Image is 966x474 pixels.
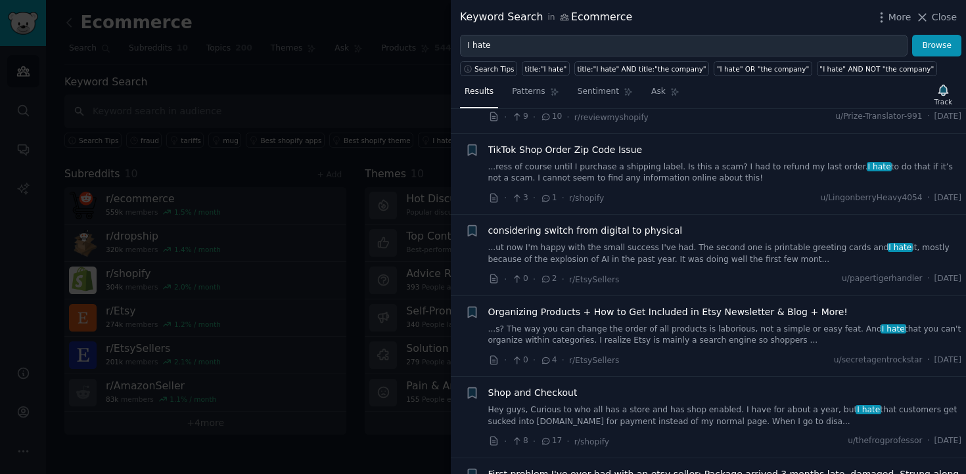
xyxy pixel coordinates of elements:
span: · [504,110,507,124]
a: considering switch from digital to physical [488,224,683,238]
span: 3 [511,192,528,204]
span: · [927,435,930,447]
span: [DATE] [934,355,961,366]
div: title:"I hate" AND title:"the company" [577,64,706,74]
span: 17 [540,435,562,447]
div: Track [934,97,952,106]
a: Results [460,81,498,108]
span: u/thefrogprofessor [848,435,923,447]
span: · [566,110,569,124]
span: [DATE] [934,111,961,123]
span: · [533,435,536,448]
span: · [504,272,507,286]
span: · [927,355,930,366]
button: Track [930,81,957,108]
span: · [504,353,507,367]
span: [DATE] [934,435,961,447]
a: ...ut now I'm happy with the small success I've had. The second one is printable greeting cards a... [488,242,962,265]
div: Keyword Search Ecommerce [460,9,632,26]
a: Organizing Products + How to Get Included in Etsy Newsletter & Blog + More! [488,305,848,319]
span: r/reviewmyshopify [574,113,649,122]
span: [DATE] [934,192,961,204]
span: I hate [856,405,881,414]
a: ...s? The way you can change the order of all products is laborious, not a simple or easy feat. A... [488,324,962,347]
span: 0 [511,273,528,285]
span: I hate [888,243,913,252]
a: Hey guys, Curious to who all has a store and has shop enabled. I have for about a year, butI hate... [488,404,962,427]
span: r/EtsySellers [569,356,619,365]
span: I hate [881,324,906,334]
span: · [927,111,930,123]
span: 4 [540,355,557,366]
span: · [533,353,536,367]
span: 9 [511,111,528,123]
span: 2 [540,273,557,285]
span: 10 [540,111,562,123]
span: · [562,353,564,367]
a: Patterns [507,81,563,108]
input: Try a keyword related to your business [460,35,908,57]
button: Search Tips [460,61,517,76]
span: · [566,435,569,448]
span: Search Tips [474,64,515,74]
a: Sentiment [573,81,637,108]
span: · [927,192,930,204]
a: "I hate" OR "the company" [714,61,812,76]
a: title:"I hate" [522,61,570,76]
span: u/secretagentrockstar [834,355,923,366]
a: TikTok Shop Order Zip Code Issue [488,143,643,157]
button: Close [915,11,957,24]
span: 8 [511,435,528,447]
span: · [533,191,536,205]
a: Shop and Checkout [488,386,578,400]
div: title:"I hate" [525,64,567,74]
span: r/shopify [569,194,604,203]
span: I hate [867,162,892,171]
a: title:"I hate" AND title:"the company" [574,61,709,76]
div: "I hate" AND NOT "the company" [819,64,934,74]
span: u/papertigerhandler [842,273,923,285]
div: "I hate" OR "the company" [717,64,810,74]
a: "I hate" AND NOT "the company" [817,61,937,76]
span: · [562,272,564,286]
span: u/Prize-Translator-991 [835,111,922,123]
span: Sentiment [578,86,619,98]
span: · [504,191,507,205]
span: u/LingonberryHeavy4054 [820,192,922,204]
span: · [533,110,536,124]
span: · [504,435,507,448]
span: 0 [511,355,528,366]
span: in [547,12,555,24]
a: ...ress of course until I purchase a shipping label. Is this a scam? I had to refund my last orde... [488,162,962,184]
a: Ask [647,81,684,108]
button: Browse [912,35,961,57]
span: Results [465,86,494,98]
span: [DATE] [934,273,961,285]
span: · [927,273,930,285]
span: Ask [651,86,666,98]
button: More [875,11,911,24]
span: Close [932,11,957,24]
span: · [533,272,536,286]
span: · [562,191,564,205]
span: r/shopify [574,437,609,446]
span: Patterns [512,86,545,98]
span: More [888,11,911,24]
span: 1 [540,192,557,204]
span: r/EtsySellers [569,275,619,284]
